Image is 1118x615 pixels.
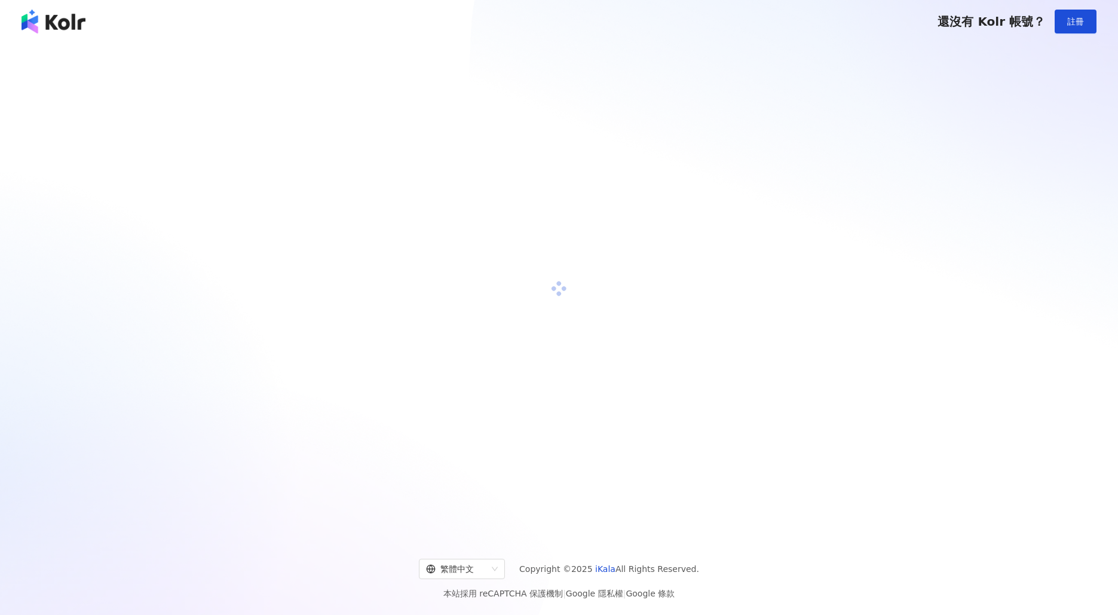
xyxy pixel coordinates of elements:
[1067,17,1084,26] span: 註冊
[426,559,487,579] div: 繁體中文
[22,10,85,33] img: logo
[563,589,566,598] span: |
[938,14,1045,29] span: 還沒有 Kolr 帳號？
[1055,10,1096,33] button: 註冊
[623,589,626,598] span: |
[626,589,675,598] a: Google 條款
[566,589,623,598] a: Google 隱私權
[595,564,615,574] a: iKala
[443,586,675,601] span: 本站採用 reCAPTCHA 保護機制
[519,562,699,576] span: Copyright © 2025 All Rights Reserved.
